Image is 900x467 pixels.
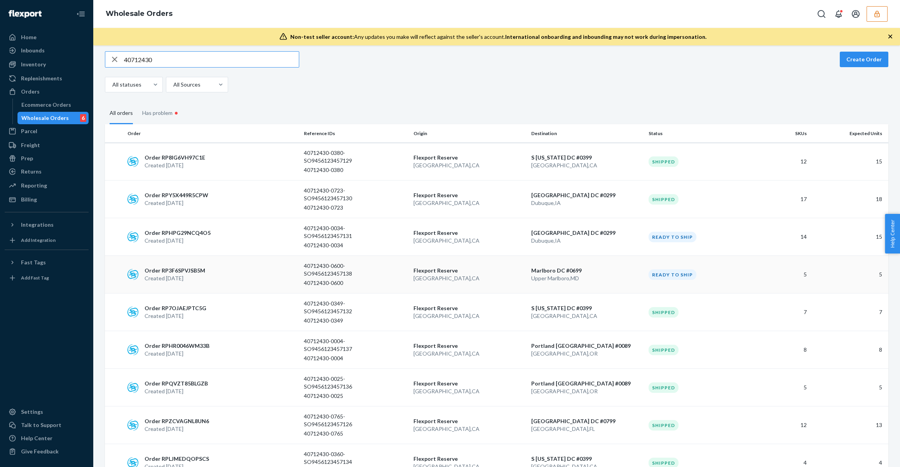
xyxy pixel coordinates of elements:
p: Flexport Reserve [413,267,525,274]
p: [GEOGRAPHIC_DATA] , CA [413,199,525,207]
th: SKUs [755,124,810,143]
div: Fast Tags [21,259,46,266]
img: sps-commerce logo [127,344,138,355]
th: Origin [410,124,528,143]
p: Created [DATE] [145,199,208,207]
td: 15 [810,143,888,181]
div: Add Fast Tag [21,274,49,281]
p: 40712430-0600 [304,279,366,287]
p: Flexport Reserve [413,154,525,161]
p: Order RP8IG6VH97C1E [145,154,205,161]
p: [GEOGRAPHIC_DATA] , CA [413,161,525,169]
td: 14 [755,218,810,256]
p: [GEOGRAPHIC_DATA] DC #0799 [531,417,642,425]
p: [GEOGRAPHIC_DATA] , OR [531,387,642,395]
span: Help Center [885,214,900,253]
p: 40712430-0349 [304,317,366,325]
button: Close Navigation [73,6,89,22]
td: 12 [755,406,810,444]
div: Reporting [21,182,47,189]
img: sps-commerce logo [127,382,138,393]
div: Has problem [142,102,180,124]
a: Talk to Support [5,419,89,431]
p: [GEOGRAPHIC_DATA] , FL [531,425,642,433]
div: Settings [21,408,43,416]
p: Order RPHPG29NCQ4O5 [145,229,211,237]
input: Search orders [124,52,299,67]
p: 40712430-0380-SO9456123457129 [304,149,366,165]
div: Shipped [649,194,678,205]
p: [GEOGRAPHIC_DATA] , CA [413,425,525,433]
td: 5 [810,256,888,293]
p: [GEOGRAPHIC_DATA] , CA [413,237,525,245]
button: Create Order [840,52,888,67]
p: Order RP7OJAEJPTC5G [145,304,206,312]
button: Open Search Box [814,6,829,22]
div: • [173,108,180,118]
p: Flexport Reserve [413,455,525,463]
p: Flexport Reserve [413,380,525,387]
p: 40712430-0025 [304,392,366,400]
p: Portland [GEOGRAPHIC_DATA] #0089 [531,380,642,387]
p: [GEOGRAPHIC_DATA] DC #0299 [531,191,642,199]
div: Inventory [21,61,46,68]
div: Any updates you make will reflect against the seller's account. [290,33,706,41]
td: 8 [810,331,888,369]
div: Ready to ship [649,269,696,280]
p: Dubuque , IA [531,237,642,245]
th: Order [124,124,301,143]
a: Reporting [5,179,89,192]
a: Prep [5,152,89,165]
a: Inventory [5,58,89,71]
th: Destination [528,124,645,143]
p: Dubuque , IA [531,199,642,207]
ol: breadcrumbs [99,3,179,25]
a: Freight [5,139,89,151]
img: sps-commerce logo [127,231,138,242]
td: 5 [810,369,888,406]
p: 40712430-0004-SO9456123457137 [304,337,366,353]
a: Add Integration [5,234,89,247]
p: [GEOGRAPHIC_DATA] , OR [531,350,642,358]
div: Help Center [21,434,52,442]
div: Parcel [21,127,37,135]
div: Home [21,33,37,41]
img: sps-commerce logo [127,156,138,167]
td: 7 [755,293,810,331]
div: All orders [110,103,133,124]
p: S [US_STATE] DC #0399 [531,154,642,161]
p: [GEOGRAPHIC_DATA] , CA [413,274,525,282]
div: Replenishments [21,75,62,82]
img: Flexport logo [9,10,42,18]
p: [GEOGRAPHIC_DATA] , CA [413,350,525,358]
button: Give Feedback [5,445,89,458]
p: Upper Marlboro , MD [531,274,642,282]
td: 15 [810,218,888,256]
p: Order RPHR0046WM33B [145,342,209,350]
td: 5 [755,256,810,293]
button: Open notifications [831,6,846,22]
p: Created [DATE] [145,161,205,169]
p: Created [DATE] [145,274,205,282]
div: Orders [21,88,40,95]
a: Returns [5,165,89,178]
div: Talk to Support [21,421,61,429]
div: Ecommerce Orders [21,101,71,109]
p: 40712430-0034-SO9456123457131 [304,224,366,240]
p: Order RP3F6SPVJSB5M [145,267,205,274]
p: [GEOGRAPHIC_DATA] DC #0299 [531,229,642,237]
td: 12 [755,143,810,181]
p: 40712430-0765-SO9456123457126 [304,413,366,428]
img: sps-commerce logo [127,194,138,205]
td: 13 [810,406,888,444]
a: Parcel [5,125,89,137]
td: 17 [755,181,810,218]
p: 40712430-0004 [304,354,366,362]
a: Orders [5,85,89,98]
a: Settings [5,406,89,418]
p: Marlboro DC #0699 [531,267,642,274]
p: 40712430-0380 [304,166,366,174]
a: Replenishments [5,72,89,85]
p: S [US_STATE] DC #0399 [531,304,642,312]
img: sps-commerce logo [127,420,138,431]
